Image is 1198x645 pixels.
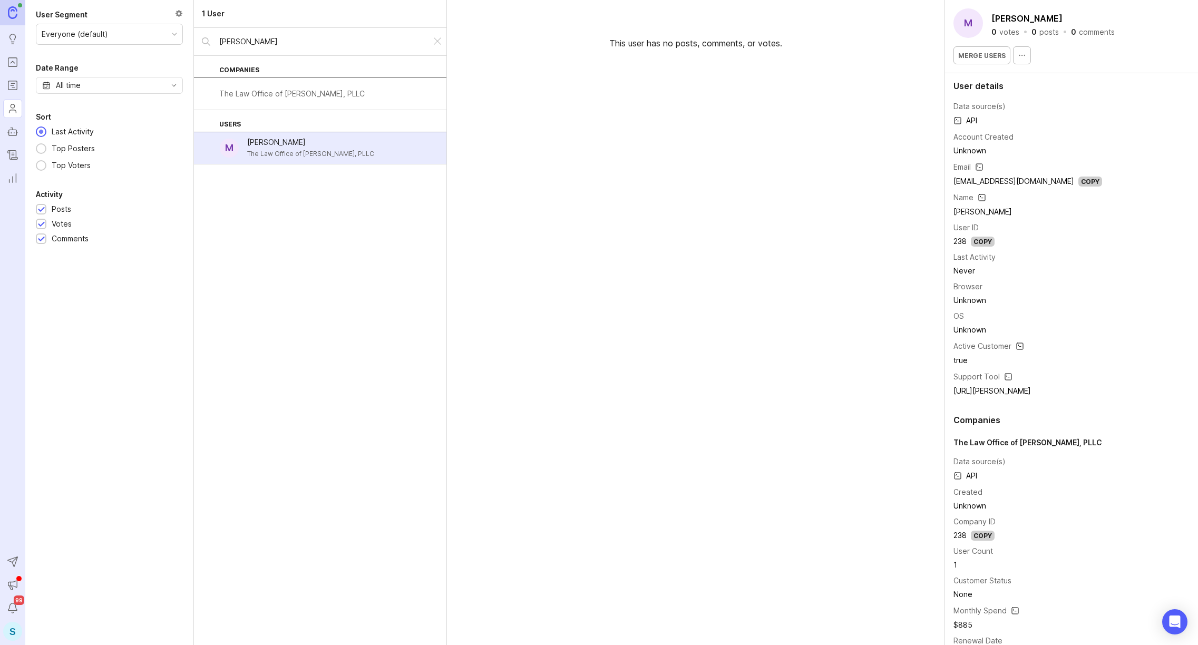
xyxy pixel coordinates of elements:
div: Votes [52,218,72,230]
div: The Law Office of [PERSON_NAME], PLLC [247,148,374,160]
div: true [953,355,1102,366]
div: Account Created [953,131,1014,143]
div: 0 [991,28,997,36]
a: Roadmaps [3,76,22,95]
div: Users [194,110,446,132]
td: $885 [953,618,1031,632]
a: Changelog [3,145,22,164]
div: 238 [953,236,967,247]
div: votes [999,28,1019,36]
div: None [953,589,1031,600]
button: Merge users [953,46,1010,64]
div: 238 [953,530,967,541]
div: Sort [36,111,51,123]
div: Monthly Spend [953,605,1007,617]
div: Copy [971,531,995,541]
div: Never [953,265,1102,277]
div: comments [1079,28,1115,36]
button: Send to Autopilot [3,552,22,571]
input: Search by name... [219,36,423,47]
span: API [953,470,977,482]
div: OS [953,310,964,322]
div: The Law Office of [PERSON_NAME], PLLC [219,88,365,100]
span: 99 [14,595,24,605]
div: User ID [953,222,979,233]
div: Email [953,161,971,173]
div: Unknown [953,145,1102,157]
div: M [220,139,239,158]
div: Activity [36,188,63,201]
span: Merge users [958,52,1006,60]
div: Comments [52,233,89,245]
div: posts [1039,28,1059,36]
div: User details [953,82,1190,90]
button: [PERSON_NAME] [989,11,1065,26]
div: Top Voters [46,160,96,171]
div: The Law Office of [PERSON_NAME], PLLC [953,437,1190,448]
button: S [3,622,22,641]
div: Company ID [953,516,996,527]
td: 1 [953,558,1031,572]
a: Users [3,99,22,118]
div: Customer Status [953,575,1011,587]
div: Name [953,192,973,203]
div: Companies [194,56,446,78]
div: Unknown [953,500,1031,512]
div: Active Customer [953,340,1011,352]
a: Reporting [3,169,22,188]
div: · [1022,28,1028,36]
div: User Count [953,545,993,557]
div: Posts [52,203,71,215]
div: User Segment [36,8,87,21]
div: 0 [1071,28,1076,36]
div: Top Posters [46,143,100,154]
a: [URL][PERSON_NAME] [953,386,1031,395]
div: Open Intercom Messenger [1162,609,1187,634]
td: Unknown [953,323,1102,337]
div: 0 [1031,28,1037,36]
div: M [953,8,983,38]
button: Notifications [3,599,22,618]
div: Everyone (default) [42,28,108,40]
a: Ideas [3,30,22,48]
div: Companies [953,416,1190,424]
div: Data source(s) [953,101,1006,112]
td: [PERSON_NAME] [953,205,1102,219]
div: Copy [1078,177,1102,187]
div: · [1062,28,1068,36]
a: [EMAIL_ADDRESS][DOMAIN_NAME] [953,177,1074,185]
div: All time [56,80,81,91]
div: 1 User [202,8,225,19]
svg: toggle icon [165,81,182,90]
div: Copy [971,237,995,247]
td: Unknown [953,294,1102,307]
a: Portal [3,53,22,72]
div: Browser [953,281,982,292]
button: Announcements [3,575,22,594]
div: [PERSON_NAME] [247,136,374,148]
div: Date Range [36,62,79,74]
span: API [953,114,977,127]
div: Support Tool [953,371,1000,383]
div: Last Activity [953,251,996,263]
a: Autopilot [3,122,22,141]
img: Canny Home [8,6,17,18]
div: Created [953,486,982,498]
div: Data source(s) [953,456,1006,467]
div: Last Activity [46,126,99,138]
